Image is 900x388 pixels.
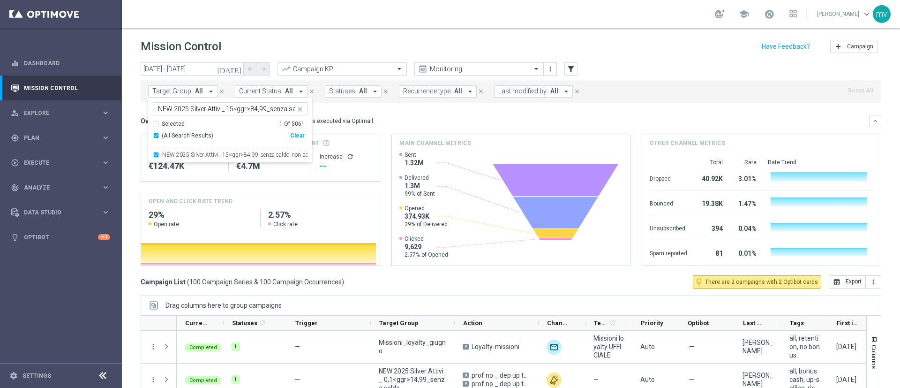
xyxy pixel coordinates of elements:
div: Optibot [11,225,110,250]
button: Data Studio keyboard_arrow_right [10,209,111,216]
span: All [550,87,558,95]
button: add Campaign [830,40,877,53]
div: Analyze [11,183,101,192]
span: — [295,343,300,350]
span: Calculate column [607,318,616,328]
span: Current Status: [239,87,283,95]
span: Trigger [295,320,318,327]
i: arrow_drop_down [371,87,379,96]
ng-select: Campaign KPI [277,62,407,76]
h2: 2.57% [268,209,372,221]
span: Auto [640,376,655,383]
div: 04 Jun 2025, Wednesday [836,375,856,384]
span: Optibot [688,320,709,327]
i: [DATE] [217,65,242,73]
button: close [307,86,316,97]
div: sara parisi [742,371,773,388]
div: -- [320,160,372,172]
button: close [382,86,390,97]
button: play_circle_outline Execute keyboard_arrow_right [10,159,111,167]
span: Current Status [185,320,208,327]
span: Priority [641,320,663,327]
div: Rate [734,159,757,166]
div: Data Studio [11,208,101,217]
i: close [382,88,389,95]
span: Auto [640,343,655,350]
button: Statuses: All arrow_drop_down [325,85,382,98]
div: Dashboard [11,51,110,76]
i: close [308,88,315,95]
i: keyboard_arrow_right [101,158,110,167]
div: Plan [11,134,101,142]
span: 99% of Sent [405,190,435,198]
div: 0.01% [734,245,757,260]
span: Sent [405,151,424,159]
button: Current Status: All arrow_drop_down [235,85,307,98]
span: Loyalty-missioni [472,342,519,351]
i: settings [9,372,18,380]
label: NEW 2025 Silver Attivi_ 15<ggr>84,99_senza saldo_non depositanti 10 gg prec [162,152,307,158]
i: refresh [609,319,616,327]
button: equalizer Dashboard [10,60,111,67]
span: 374.93K [405,212,448,221]
i: arrow_drop_down [466,87,474,96]
i: gps_fixed [11,134,19,142]
span: school [739,9,749,19]
button: arrow_forward [257,62,270,76]
button: Mission Control [10,84,111,92]
span: — [689,375,694,384]
span: prof no _ dep up to 20€ [472,380,531,388]
span: 1.3M [405,182,435,190]
div: Explore [11,109,101,117]
h4: Main channel metrics [399,139,471,147]
span: A [463,373,469,378]
i: preview [418,64,427,74]
i: track_changes [11,183,19,192]
span: Explore [24,110,101,116]
span: Execute [24,160,101,166]
span: There are 2 campaigns with 2 Optibot cards [705,278,818,286]
div: Other [547,373,562,388]
span: Campaign [847,43,873,50]
h4: Other channel metrics [650,139,725,147]
button: gps_fixed Plan keyboard_arrow_right [10,134,111,142]
span: Target Group: [152,87,193,95]
i: keyboard_arrow_right [101,208,110,217]
i: close [478,88,484,95]
span: 100 Campaign Series & 100 Campaign Occurrences [189,278,342,286]
ng-dropdown-panel: Options list [148,120,312,163]
div: Spam reported [650,245,687,260]
button: refresh [346,153,354,160]
span: B [463,381,469,387]
button: lightbulb_outline There are 2 campaigns with 2 Optibot cards [693,275,821,289]
span: Delivered [405,174,435,182]
span: — [593,375,599,384]
i: filter_alt [567,65,575,73]
span: A [463,344,469,350]
i: lightbulb_outline [695,278,703,286]
div: 19.38K [698,195,723,210]
span: Drag columns here to group campaigns [165,302,282,309]
span: Target Group [379,320,419,327]
button: track_changes Analyze keyboard_arrow_right [10,184,111,191]
span: prof no _ dep up to 20€ [472,371,531,380]
ng-select: Monitoring [414,62,544,76]
span: Tags [790,320,804,327]
span: keyboard_arrow_down [862,9,872,19]
i: person_search [11,109,19,117]
i: arrow_back [247,66,254,72]
span: ) [342,278,344,286]
h4: OPEN AND CLICK RATE TREND [149,197,232,205]
button: person_search Explore keyboard_arrow_right [10,109,111,117]
span: Calculate column [257,318,266,328]
div: Dropped [650,170,687,185]
i: more_vert [149,375,157,384]
div: Mission Control [11,76,110,100]
i: more_vert [870,278,877,286]
span: Plan [24,135,101,141]
div: Press SPACE to select this row. [141,331,177,364]
button: more_vert [149,342,157,351]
